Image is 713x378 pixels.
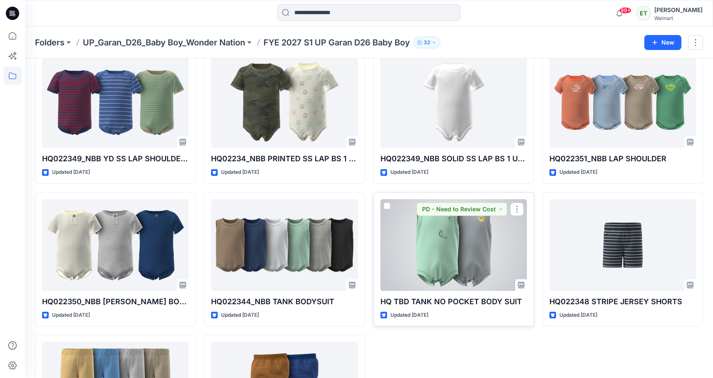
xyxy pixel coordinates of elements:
[211,153,358,165] p: HQ02234_NBB PRINTED SS LAP BS 1 UPDATED
[35,37,65,48] a: Folders
[52,168,90,177] p: Updated [DATE]
[42,199,189,291] a: HQ022350_NBB SS HENLEY BODYSUIT
[211,199,358,291] a: HQ022344_NBB TANK BODYSUIT
[619,7,631,14] span: 99+
[221,168,259,177] p: Updated [DATE]
[390,168,428,177] p: Updated [DATE]
[654,5,703,15] div: [PERSON_NAME]
[83,37,245,48] a: UP_Garan_D26_Baby Boy_Wonder Nation
[211,56,358,148] a: HQ02234_NBB PRINTED SS LAP BS 1 UPDATED
[52,311,90,320] p: Updated [DATE]
[559,168,597,177] p: Updated [DATE]
[42,56,189,148] a: HQ022349_NBB YD SS LAP SHOULDER BODYSUIT
[263,37,410,48] p: FYE 2027 S1 UP Garan D26 Baby Boy
[654,15,703,21] div: Walmart
[380,153,527,165] p: HQ022349_NBB SOLID SS LAP BS 1 UPDATED
[644,35,681,50] button: New
[549,296,696,308] p: HQ022348 STRIPE JERSEY SHORTS
[221,311,259,320] p: Updated [DATE]
[424,38,430,47] p: 32
[390,311,428,320] p: Updated [DATE]
[380,296,527,308] p: HQ TBD TANK NO POCKET BODY SUIT
[549,199,696,291] a: HQ022348 STRIPE JERSEY SHORTS
[42,153,189,165] p: HQ022349_NBB YD SS LAP SHOULDER BODYSUIT
[42,296,189,308] p: HQ022350_NBB [PERSON_NAME] BODYSUIT
[549,56,696,148] a: HQ022351_NBB LAP SHOULDER
[559,311,597,320] p: Updated [DATE]
[549,153,696,165] p: HQ022351_NBB LAP SHOULDER
[380,199,527,291] a: HQ TBD TANK NO POCKET BODY SUIT
[636,6,651,21] div: ET
[211,296,358,308] p: HQ022344_NBB TANK BODYSUIT
[380,56,527,148] a: HQ022349_NBB SOLID SS LAP BS 1 UPDATED
[413,37,440,48] button: 32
